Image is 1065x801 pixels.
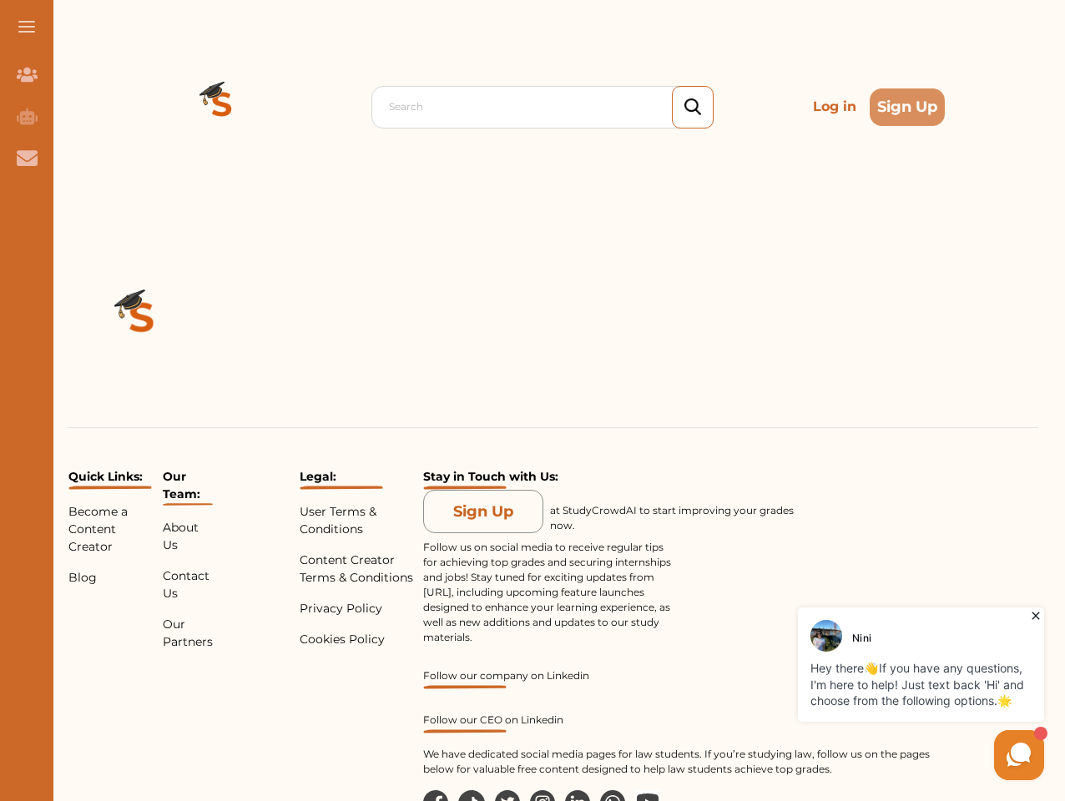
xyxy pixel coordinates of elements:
img: Under [68,486,152,490]
img: Under [423,729,507,733]
button: Sign Up [423,490,543,533]
p: at StudyCrowdAI to start improving your grades now. [550,503,800,533]
p: Contact Us [163,567,213,602]
p: About Us [163,519,213,554]
img: Logo [68,247,215,394]
p: Stay in Touch with Us: [423,468,931,490]
p: Content Creator Terms & Conditions [300,552,417,587]
p: Legal: [300,468,417,490]
a: Follow our company on Linkedin [423,669,931,689]
a: Follow our CEO on Linkedin [423,713,931,733]
p: Become a Content Creator [68,503,156,556]
p: Quick Links: [68,468,156,490]
img: Logo [162,47,282,167]
p: Log in [806,90,863,123]
p: Follow us on social media to receive regular tips for achieving top grades and securing internshi... [423,540,674,645]
p: Privacy Policy [300,600,417,617]
img: Under [300,486,383,490]
p: Our Partners [163,616,213,651]
p: Blog [68,569,156,587]
img: search_icon [684,98,701,116]
iframe: HelpCrunch [664,603,1048,784]
a: [URL] [423,586,452,598]
p: Our Team: [163,468,213,506]
p: We have dedicated social media pages for law students. If you’re studying law, follow us on the p... [423,747,931,777]
p: User Terms & Conditions [300,503,417,538]
p: Cookies Policy [300,631,417,648]
button: Sign Up [870,88,945,126]
img: Under [423,486,507,490]
iframe: Reviews Badge Modern Widget [938,468,1038,472]
img: Under [163,503,213,506]
img: Under [423,685,507,689]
